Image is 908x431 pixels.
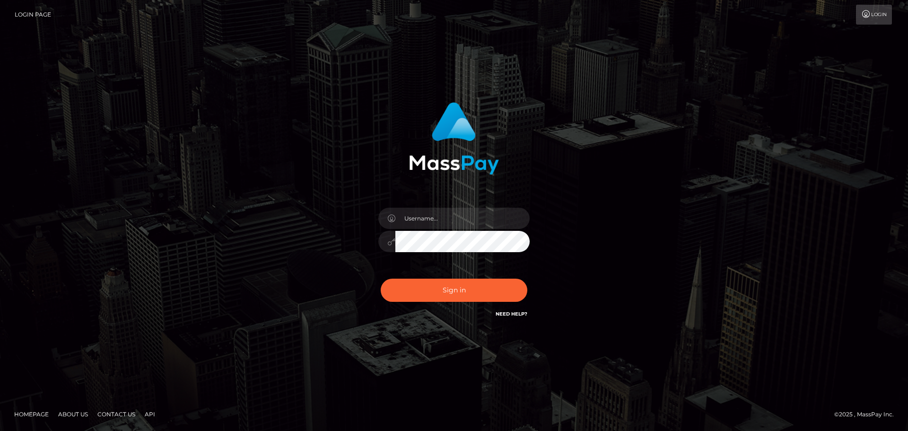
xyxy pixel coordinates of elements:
[496,311,527,317] a: Need Help?
[409,102,499,175] img: MassPay Login
[54,407,92,422] a: About Us
[381,279,527,302] button: Sign in
[94,407,139,422] a: Contact Us
[856,5,892,25] a: Login
[15,5,51,25] a: Login Page
[141,407,159,422] a: API
[395,208,530,229] input: Username...
[10,407,52,422] a: Homepage
[834,409,901,420] div: © 2025 , MassPay Inc.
